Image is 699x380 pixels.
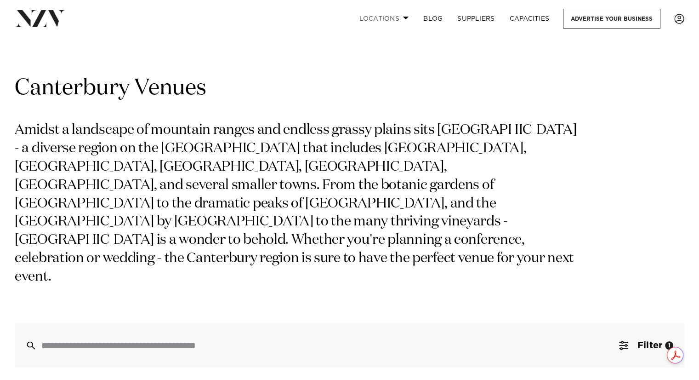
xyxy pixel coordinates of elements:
a: Capacities [502,9,557,29]
span: Filter [637,341,662,350]
img: nzv-logo.png [15,10,65,27]
a: BLOG [416,9,450,29]
a: Advertise your business [563,9,660,29]
p: Amidst a landscape of mountain ranges and endless grassy plains sits [GEOGRAPHIC_DATA] - a divers... [15,121,583,287]
a: SUPPLIERS [450,9,502,29]
div: 1 [665,341,673,350]
button: Filter1 [608,323,684,368]
a: Locations [352,9,416,29]
h1: Canterbury Venues [15,74,684,103]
